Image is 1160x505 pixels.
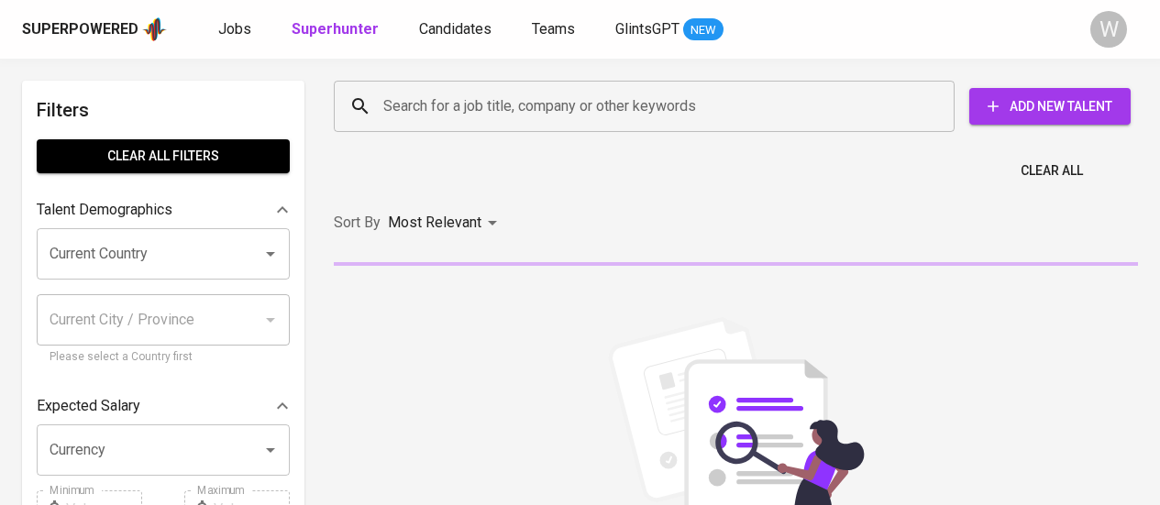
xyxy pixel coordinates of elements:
[50,348,277,367] p: Please select a Country first
[615,20,679,38] span: GlintsGPT
[22,19,138,40] div: Superpowered
[51,145,275,168] span: Clear All filters
[37,199,172,221] p: Talent Demographics
[37,388,290,424] div: Expected Salary
[615,18,724,41] a: GlintsGPT NEW
[292,20,379,38] b: Superhunter
[1021,159,1083,182] span: Clear All
[22,16,167,43] a: Superpoweredapp logo
[37,395,140,417] p: Expected Salary
[258,437,283,463] button: Open
[292,18,382,41] a: Superhunter
[37,139,290,173] button: Clear All filters
[218,20,251,38] span: Jobs
[683,21,724,39] span: NEW
[419,20,492,38] span: Candidates
[388,212,481,234] p: Most Relevant
[532,20,575,38] span: Teams
[258,241,283,267] button: Open
[37,95,290,125] h6: Filters
[334,212,381,234] p: Sort By
[142,16,167,43] img: app logo
[388,206,503,240] div: Most Relevant
[37,192,290,228] div: Talent Demographics
[984,95,1116,118] span: Add New Talent
[969,88,1131,125] button: Add New Talent
[218,18,255,41] a: Jobs
[1090,11,1127,48] div: W
[532,18,579,41] a: Teams
[419,18,495,41] a: Candidates
[1013,154,1090,188] button: Clear All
